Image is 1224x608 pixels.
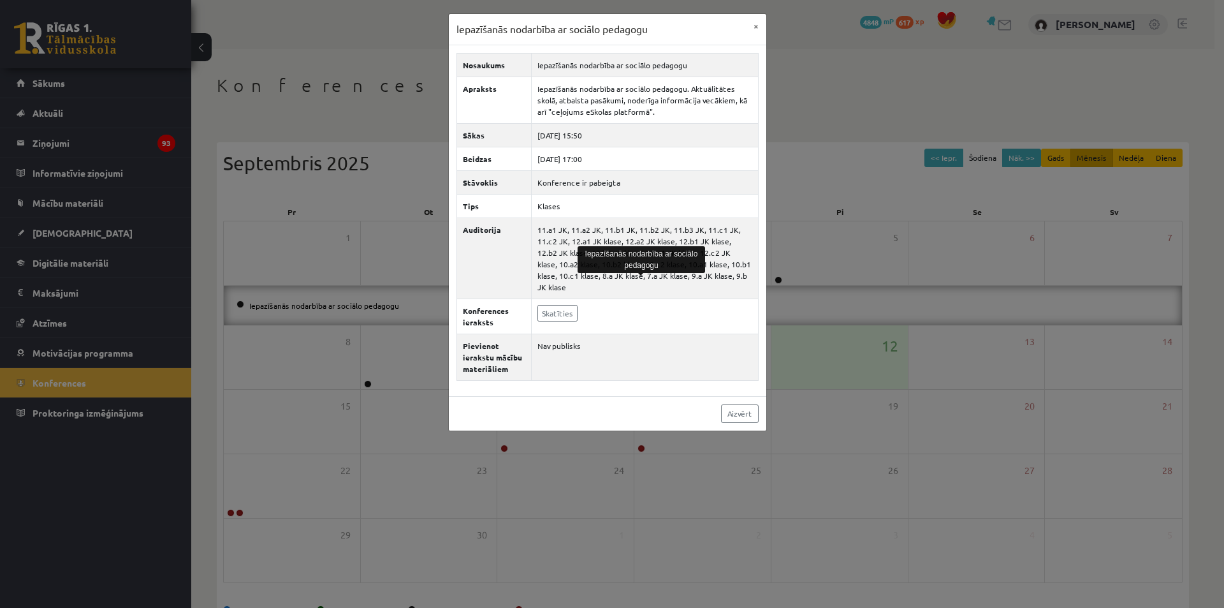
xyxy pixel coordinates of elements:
td: [DATE] 17:00 [531,147,758,170]
td: Nav publisks [531,334,758,380]
th: Apraksts [456,77,531,123]
th: Sākas [456,123,531,147]
div: Iepazīšanās nodarbība ar sociālo pedagogu [578,246,705,273]
td: Klases [531,194,758,218]
td: [DATE] 15:50 [531,123,758,147]
a: Skatīties [537,305,578,322]
h3: Iepazīšanās nodarbība ar sociālo pedagogu [456,22,648,37]
th: Pievienot ierakstu mācību materiāliem [456,334,531,380]
th: Nosaukums [456,53,531,77]
th: Tips [456,194,531,218]
td: Konference ir pabeigta [531,170,758,194]
td: Iepazīšanās nodarbība ar sociālo pedagogu [531,53,758,77]
a: Aizvērt [721,404,759,423]
th: Stāvoklis [456,170,531,194]
th: Auditorija [456,218,531,299]
th: Konferences ieraksts [456,299,531,334]
button: × [746,14,766,38]
td: 11.a1 JK, 11.a2 JK, 11.b1 JK, 11.b2 JK, 11.b3 JK, 11.c1 JK, 11.c2 JK, 12.a1 JK klase, 12.a2 JK kl... [531,218,758,299]
td: Iepazīšanās nodarbība ar sociālo pedagogu. Aktuālitātes skolā, atbalsta pasākumi, noderīga inform... [531,77,758,123]
th: Beidzas [456,147,531,170]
